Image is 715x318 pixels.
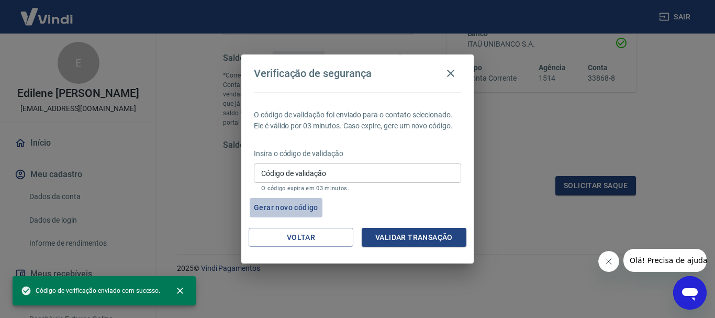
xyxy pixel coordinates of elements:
iframe: Fechar mensagem [598,251,619,272]
p: O código de validação foi enviado para o contato selecionado. Ele é válido por 03 minutos. Caso e... [254,109,461,131]
button: Gerar novo código [250,198,322,217]
p: O código expira em 03 minutos. [261,185,454,192]
button: close [169,279,192,302]
h4: Verificação de segurança [254,67,372,80]
iframe: Mensagem da empresa [623,249,707,272]
span: Código de verificação enviado com sucesso. [21,286,160,296]
iframe: Botão para abrir a janela de mensagens [673,276,707,310]
span: Olá! Precisa de ajuda? [6,7,88,16]
p: Insira o código de validação [254,148,461,159]
button: Validar transação [362,228,466,247]
button: Voltar [249,228,353,247]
